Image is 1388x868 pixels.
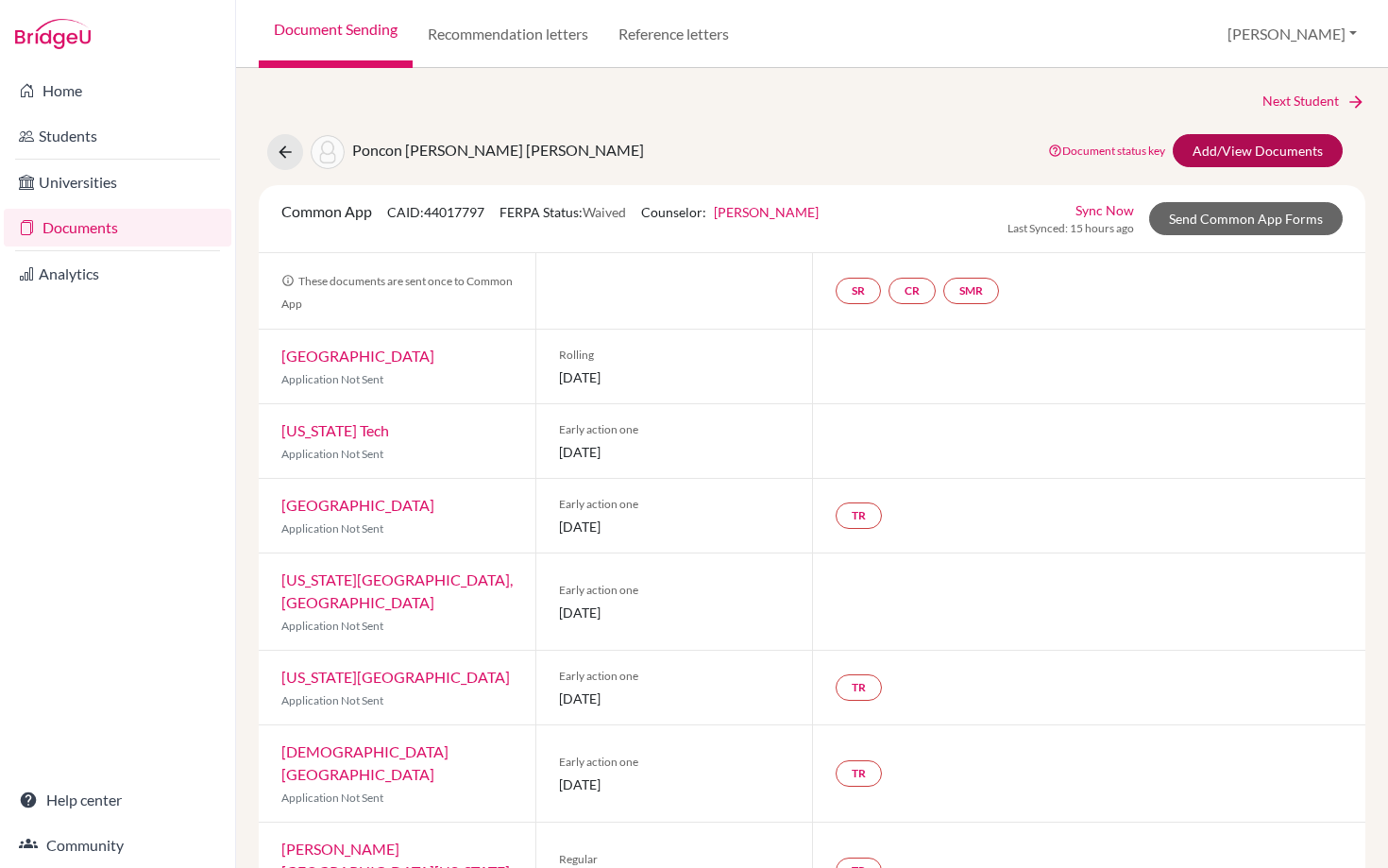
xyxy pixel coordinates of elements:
a: Send Common App Forms [1149,202,1343,235]
a: Universities [4,163,231,201]
a: SR [836,278,881,304]
span: Early action one [559,754,789,771]
a: [PERSON_NAME] [714,204,819,220]
span: Regular [559,851,789,868]
a: Sync Now [1075,200,1134,220]
span: [DATE] [559,517,789,536]
a: TR [836,674,882,701]
span: Rolling [559,347,789,364]
span: [DATE] [559,774,789,794]
span: Last Synced: 15 hours ago [1007,220,1134,237]
a: TR [836,760,882,787]
span: [DATE] [559,689,789,708]
a: [US_STATE][GEOGRAPHIC_DATA], [GEOGRAPHIC_DATA] [281,570,513,611]
a: Documents [4,209,231,247]
span: Application Not Sent [281,372,383,386]
a: [US_STATE][GEOGRAPHIC_DATA] [281,668,510,686]
a: Analytics [4,255,231,293]
span: [DATE] [559,442,789,462]
a: [DEMOGRAPHIC_DATA] [GEOGRAPHIC_DATA] [281,742,449,783]
a: Students [4,117,231,155]
span: These documents are sent once to Common App [281,274,513,311]
img: Bridge-U [15,19,91,49]
span: Early action one [559,496,789,513]
a: CR [889,278,936,304]
span: Waived [583,204,626,220]
a: Add/View Documents [1173,134,1343,167]
span: Early action one [559,582,789,599]
a: Home [4,72,231,110]
a: Next Student [1262,91,1365,111]
span: Application Not Sent [281,447,383,461]
span: Application Not Sent [281,791,383,805]
a: [GEOGRAPHIC_DATA] [281,347,434,365]
button: [PERSON_NAME] [1219,16,1365,52]
span: Common App [281,202,372,220]
a: TR [836,502,882,529]
a: Community [4,826,231,864]
span: Early action one [559,668,789,685]
a: Help center [4,781,231,819]
span: Early action one [559,421,789,438]
a: Document status key [1048,144,1165,158]
span: Application Not Sent [281,619,383,633]
span: [DATE] [559,367,789,387]
span: Application Not Sent [281,521,383,536]
span: FERPA Status: [499,204,626,220]
a: [GEOGRAPHIC_DATA] [281,496,434,514]
span: Counselor: [641,204,819,220]
span: [DATE] [559,603,789,622]
a: [US_STATE] Tech [281,421,389,439]
span: CAID: 44017797 [387,204,484,220]
span: Poncon [PERSON_NAME] [PERSON_NAME] [352,141,644,159]
a: SMR [943,278,999,304]
span: Application Not Sent [281,693,383,707]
